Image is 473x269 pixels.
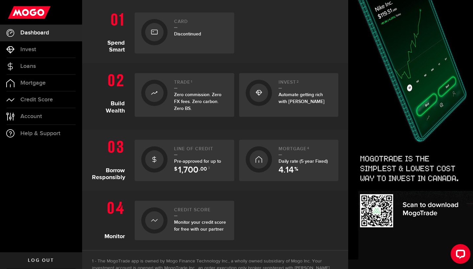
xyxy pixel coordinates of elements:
span: .00 [199,167,207,175]
h2: Line of credit [174,146,228,155]
h1: Build Wealth [92,70,130,120]
h1: Spend Smart [92,9,130,53]
a: Invest2Automate getting rich with [PERSON_NAME] [239,73,339,117]
a: Mortgage4Daily rate (5 year Fixed) 4.14 % [239,140,339,181]
h1: Borrow Responsibly [92,136,130,181]
span: Discontinued [174,31,201,37]
h2: Invest [279,80,332,89]
span: Credit Score [20,97,53,103]
span: Log out [28,258,54,263]
sup: 2 [297,80,299,84]
span: Account [20,114,42,119]
h1: Monitor [92,197,130,240]
span: Invest [20,47,36,52]
span: Pre-approved for up to [174,158,221,171]
sup: 1 [191,80,192,84]
h2: Mortgage [279,146,332,155]
a: Line of creditPre-approved for up to $ 1,700 .00 3 [135,140,234,181]
span: 4.14 [279,166,294,175]
span: Loans [20,63,36,69]
a: Credit ScoreMonitor your credit score for free with our partner [135,201,234,240]
h2: Card [174,19,228,28]
iframe: LiveChat chat widget [445,241,473,269]
span: Help & Support [20,131,60,136]
span: Zero commission. Zero FX fees. Zero carbon. Zero BS. [174,92,221,111]
a: Trade1Zero commission. Zero FX fees. Zero carbon. Zero BS. [135,73,234,117]
h2: Trade [174,80,228,89]
span: % [294,167,298,175]
sup: 4 [307,146,309,150]
span: Monitor your credit score for free with our partner [174,219,226,232]
a: CardDiscontinued [135,12,234,53]
sup: 3 [208,166,210,170]
span: Dashboard [20,30,49,36]
span: $ [174,167,177,175]
h2: Credit Score [174,207,228,216]
span: Automate getting rich with [PERSON_NAME] [279,92,325,104]
span: Daily rate (5 year Fixed) [279,158,328,164]
span: Mortgage [20,80,46,86]
span: 1,700 [178,166,198,175]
